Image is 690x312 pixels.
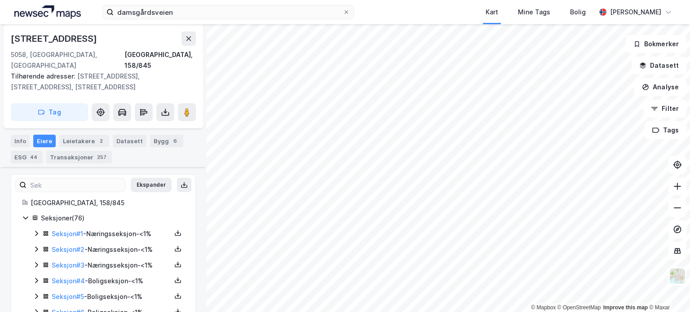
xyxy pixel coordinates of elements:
img: Z [669,268,686,285]
div: - Boligseksjon - <1% [52,276,171,286]
button: Bokmerker [626,35,686,53]
button: Tag [11,103,88,121]
a: Seksjon#4 [52,277,85,285]
div: - Næringsseksjon - <1% [52,244,171,255]
div: - Næringsseksjon - <1% [52,260,171,271]
a: Mapbox [531,304,556,311]
button: Datasett [632,57,686,75]
div: Bygg [150,135,183,147]
div: 6 [171,136,180,145]
div: ESG [11,151,43,163]
div: Leietakere [59,135,109,147]
a: Seksjon#2 [52,246,84,253]
div: [STREET_ADDRESS], [STREET_ADDRESS], [STREET_ADDRESS] [11,71,189,92]
div: [STREET_ADDRESS] [11,31,99,46]
button: Analyse [634,78,686,96]
div: Kontrollprogram for chat [645,269,690,312]
a: Seksjon#1 [52,230,83,237]
a: Seksjon#3 [52,261,84,269]
div: Eiere [33,135,56,147]
div: [GEOGRAPHIC_DATA], 158/845 [31,198,185,208]
div: Mine Tags [518,7,550,18]
div: [PERSON_NAME] [610,7,661,18]
button: Tags [645,121,686,139]
div: Kart [486,7,498,18]
div: - Boligseksjon - <1% [52,291,171,302]
input: Søk [27,178,125,192]
input: Søk på adresse, matrikkel, gårdeiere, leietakere eller personer [114,5,343,19]
a: OpenStreetMap [557,304,601,311]
div: Transaksjoner [46,151,112,163]
button: Ekspander [131,178,172,192]
div: Bolig [570,7,586,18]
div: 5058, [GEOGRAPHIC_DATA], [GEOGRAPHIC_DATA] [11,49,124,71]
a: Seksjon#5 [52,293,84,300]
div: - Næringsseksjon - <1% [52,229,171,239]
div: 257 [95,153,108,162]
button: Filter [643,100,686,118]
div: Seksjoner ( 76 ) [41,213,185,224]
span: Tilhørende adresser: [11,72,77,80]
div: Datasett [113,135,146,147]
img: logo.a4113a55bc3d86da70a041830d287a7e.svg [14,5,81,19]
div: Info [11,135,30,147]
div: 44 [28,153,39,162]
a: Improve this map [603,304,648,311]
iframe: Chat Widget [645,269,690,312]
div: 2 [97,136,106,145]
div: [GEOGRAPHIC_DATA], 158/845 [124,49,196,71]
